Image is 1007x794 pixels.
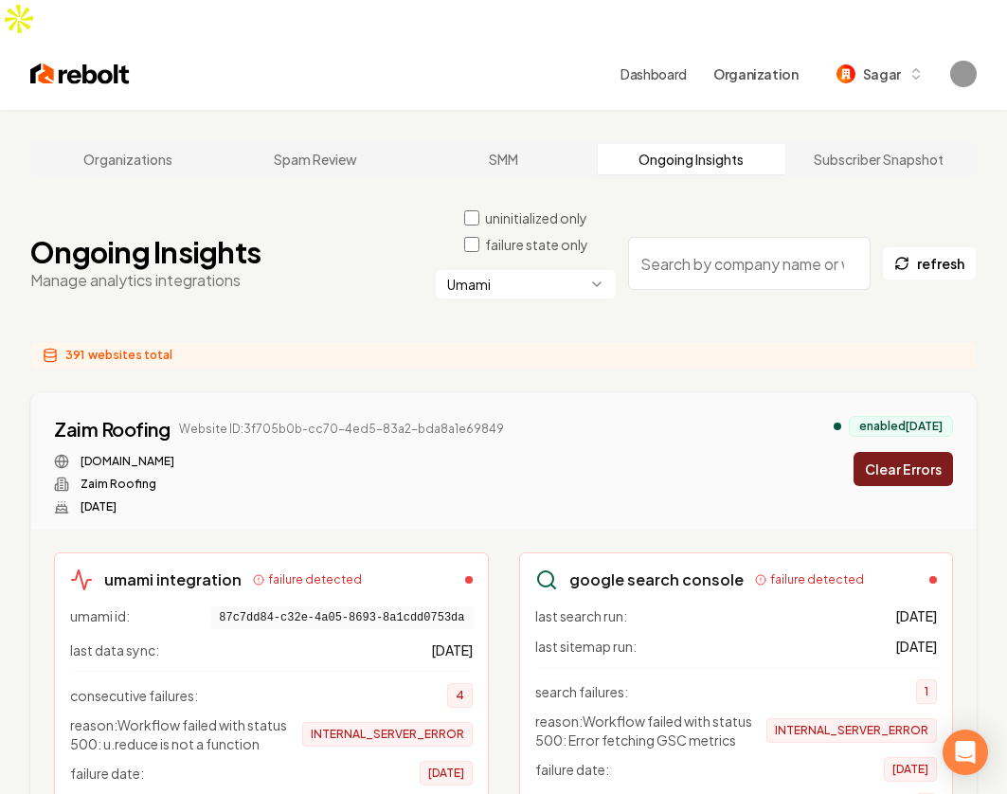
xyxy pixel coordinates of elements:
div: analytics enabled [834,423,841,430]
h3: umami integration [104,568,242,591]
span: consecutive failures: [70,686,198,705]
span: websites total [88,348,172,363]
span: [DATE] [431,641,473,659]
span: INTERNAL_SERVER_ERROR [302,722,473,747]
span: 1 [916,679,937,704]
span: failure detected [770,572,864,587]
a: Subscriber Snapshot [785,144,973,174]
span: failure date: [535,760,609,779]
span: failure date: [70,764,144,783]
label: failure state only [485,235,588,254]
span: [DATE] [895,606,937,625]
a: Dashboard [620,64,687,83]
h1: Ongoing Insights [30,235,261,269]
span: search failures: [535,682,628,701]
span: 4 [447,683,473,708]
span: umami id: [70,606,130,629]
button: refresh [882,246,977,280]
a: Organizations [34,144,222,174]
button: Open user button [950,61,977,87]
div: Open Intercom Messenger [943,730,988,775]
a: Ongoing Insights [598,144,785,174]
span: failure detected [268,572,362,587]
img: Rebolt Logo [30,61,130,87]
span: reason: Workflow failed with status 500: u.reduce is not a function [70,715,302,753]
button: Organization [702,57,810,91]
span: Website ID: 3f705b0b-cc70-4ed5-83a2-bda8a1e69849 [179,422,504,437]
span: last data sync: [70,641,159,659]
img: Sagar [836,64,855,83]
button: Clear Errors [854,452,953,486]
p: Manage analytics integrations [30,269,261,292]
span: 87c7dd84-c32e-4a05-8693-8a1cdd0753da [211,606,472,629]
img: Sagar Soni [950,61,977,87]
div: failed [465,576,473,584]
a: Zaim Roofing [54,416,170,442]
span: last search run: [535,606,627,625]
span: INTERNAL_SERVER_ERROR [766,718,937,743]
h3: google search console [569,568,744,591]
input: Search by company name or website ID [628,237,871,290]
span: [DATE] [884,757,937,782]
label: uninitialized only [485,208,587,227]
div: enabled [DATE] [849,416,953,437]
span: last sitemap run: [535,637,637,656]
a: [DOMAIN_NAME] [81,454,174,469]
span: Sagar [863,64,901,84]
span: 391 [65,348,84,363]
div: Website [54,454,504,469]
span: [DATE] [420,761,473,785]
span: reason: Workflow failed with status 500: Error fetching GSC metrics [535,712,767,749]
a: Spam Review [222,144,409,174]
a: SMM [409,144,597,174]
span: [DATE] [895,637,937,656]
div: failed [929,576,937,584]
